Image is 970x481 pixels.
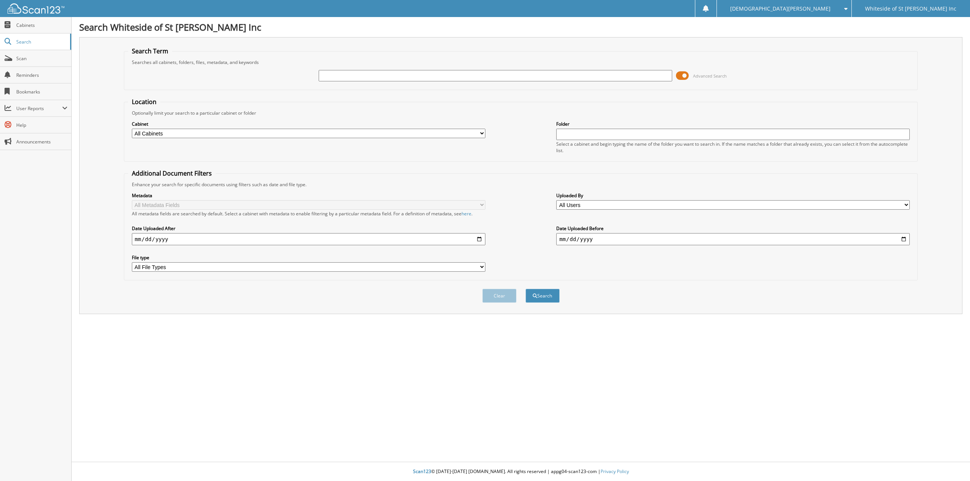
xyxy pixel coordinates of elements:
div: All metadata fields are searched by default. Select a cabinet with metadata to enable filtering b... [132,210,485,217]
button: Clear [482,289,516,303]
div: Select a cabinet and begin typing the name of the folder you want to search in. If the name match... [556,141,910,154]
h1: Search Whiteside of St [PERSON_NAME] Inc [79,21,962,33]
span: Advanced Search [693,73,727,79]
div: Optionally limit your search to a particular cabinet or folder [128,110,914,116]
legend: Location [128,98,160,106]
a: Privacy Policy [601,468,629,475]
div: Enhance your search for specific documents using filters such as date and file type. [128,181,914,188]
legend: Search Term [128,47,172,55]
span: Cabinets [16,22,67,28]
div: Searches all cabinets, folders, files, metadata, and keywords [128,59,914,65]
div: © [DATE]-[DATE] [DOMAIN_NAME]. All rights reserved | appg04-scan123-com | [72,462,970,481]
span: Search [16,39,66,45]
button: Search [526,289,560,303]
input: end [556,233,910,245]
label: Date Uploaded Before [556,225,910,232]
input: start [132,233,485,245]
span: Scan123 [413,468,431,475]
label: Folder [556,121,910,127]
a: here [462,210,471,217]
span: [DEMOGRAPHIC_DATA][PERSON_NAME] [730,6,831,11]
span: Announcements [16,139,67,145]
span: Reminders [16,72,67,78]
label: Uploaded By [556,192,910,199]
span: User Reports [16,105,62,112]
label: Cabinet [132,121,485,127]
span: Bookmarks [16,89,67,95]
legend: Additional Document Filters [128,169,216,177]
label: File type [132,254,485,261]
img: scan123-logo-white.svg [8,3,64,14]
iframe: Chat Widget [932,445,970,481]
label: Metadata [132,192,485,199]
span: Scan [16,55,67,62]
span: Whiteside of St [PERSON_NAME] Inc [865,6,956,11]
label: Date Uploaded After [132,225,485,232]
span: Help [16,122,67,128]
